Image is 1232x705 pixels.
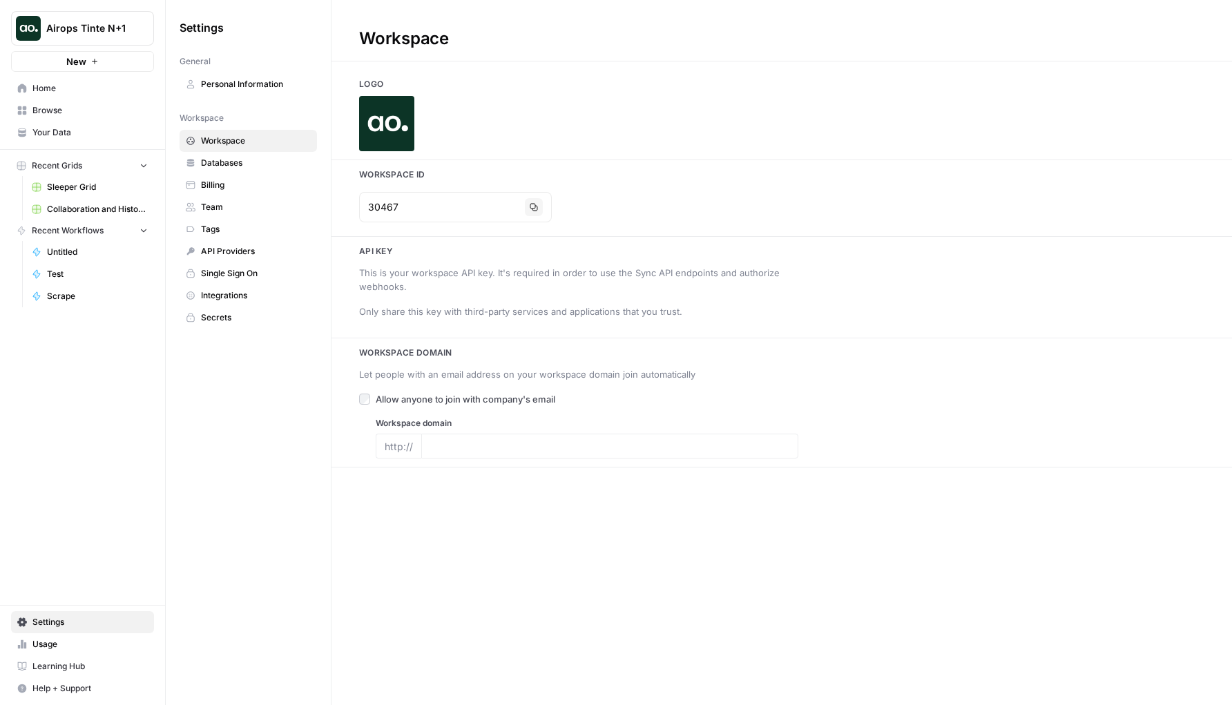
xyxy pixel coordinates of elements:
[201,135,311,147] span: Workspace
[32,82,148,95] span: Home
[11,77,154,99] a: Home
[201,201,311,213] span: Team
[180,262,317,284] a: Single Sign On
[32,616,148,628] span: Settings
[331,28,477,50] div: Workspace
[180,284,317,307] a: Integrations
[201,223,311,235] span: Tags
[11,611,154,633] a: Settings
[11,51,154,72] button: New
[376,392,555,406] span: Allow anyone to join with company's email
[180,130,317,152] a: Workspace
[331,347,1232,359] h3: Workspace Domain
[180,307,317,329] a: Secrets
[180,218,317,240] a: Tags
[32,638,148,650] span: Usage
[180,19,224,36] span: Settings
[180,73,317,95] a: Personal Information
[32,682,148,695] span: Help + Support
[26,198,154,220] a: Collaboration and History Demo
[201,157,311,169] span: Databases
[32,104,148,117] span: Browse
[359,305,782,318] div: Only share this key with third-party services and applications that you trust.
[180,55,211,68] span: General
[180,174,317,196] a: Billing
[180,152,317,174] a: Databases
[359,394,370,405] input: Allow anyone to join with company's email
[26,176,154,198] a: Sleeper Grid
[32,160,82,172] span: Recent Grids
[11,122,154,144] a: Your Data
[66,55,86,68] span: New
[47,203,148,215] span: Collaboration and History Demo
[180,112,224,124] span: Workspace
[32,224,104,237] span: Recent Workflows
[16,16,41,41] img: Airops Tinte N+1 Logo
[11,220,154,241] button: Recent Workflows
[201,179,311,191] span: Billing
[32,126,148,139] span: Your Data
[11,99,154,122] a: Browse
[359,96,414,151] img: Company Logo
[11,677,154,699] button: Help + Support
[11,655,154,677] a: Learning Hub
[47,268,148,280] span: Test
[11,11,154,46] button: Workspace: Airops Tinte N+1
[201,311,311,324] span: Secrets
[47,181,148,193] span: Sleeper Grid
[180,196,317,218] a: Team
[26,285,154,307] a: Scrape
[26,263,154,285] a: Test
[11,633,154,655] a: Usage
[47,246,148,258] span: Untitled
[11,155,154,176] button: Recent Grids
[201,78,311,90] span: Personal Information
[359,266,782,293] div: This is your workspace API key. It's required in order to use the Sync API endpoints and authoriz...
[376,417,798,429] label: Workspace domain
[47,290,148,302] span: Scrape
[32,660,148,673] span: Learning Hub
[331,78,1232,90] h3: Logo
[201,289,311,302] span: Integrations
[201,245,311,258] span: API Providers
[331,168,1232,181] h3: Workspace Id
[201,267,311,280] span: Single Sign On
[359,367,782,381] div: Let people with an email address on your workspace domain join automatically
[331,245,1232,258] h3: Api key
[46,21,130,35] span: Airops Tinte N+1
[376,434,421,458] div: http://
[180,240,317,262] a: API Providers
[26,241,154,263] a: Untitled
